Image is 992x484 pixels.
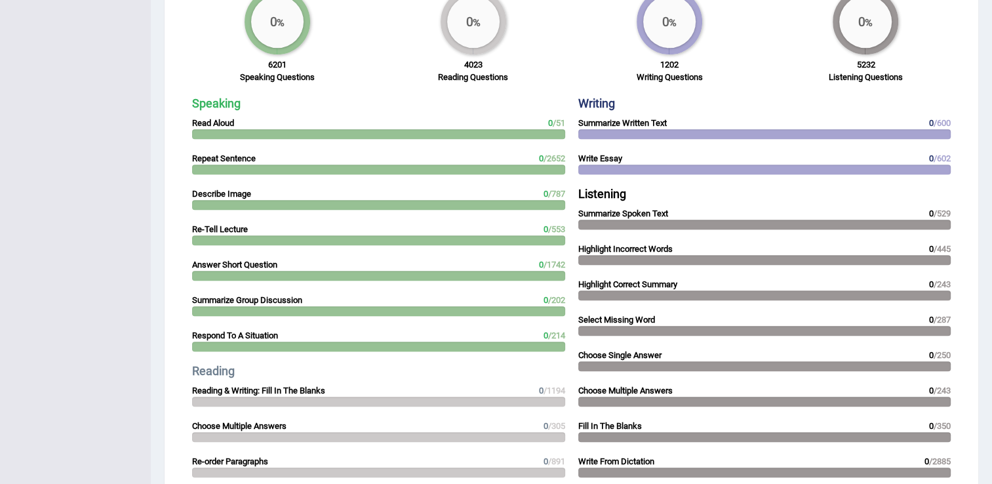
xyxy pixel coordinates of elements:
span: 0 [929,279,934,289]
strong: Reading & Writing: Fill In The Blanks [192,386,325,395]
strong: 5232 [856,60,875,70]
strong: Choose Single Answer [578,350,662,360]
span: /202 [548,295,565,305]
strong: Highlight Incorrect Words [578,244,673,254]
strong: Respond To A Situation [192,331,278,340]
span: 0 [929,315,934,325]
span: /2885 [929,456,951,466]
span: /350 [934,421,951,431]
span: /243 [934,386,951,395]
span: 0 [544,331,548,340]
big: 0 [466,14,473,29]
label: Reading Questions [438,71,508,83]
span: /1194 [544,386,565,395]
strong: Select Missing Word [578,315,655,325]
strong: 1202 [660,60,679,70]
span: /305 [548,421,565,431]
span: 0 [539,153,544,163]
strong: Summarize Group Discussion [192,295,302,305]
strong: Choose Multiple Answers [578,386,673,395]
label: Speaking Questions [240,71,315,83]
span: /243 [934,279,951,289]
strong: Answer Short Question [192,260,277,270]
strong: Summarize Spoken Text [578,209,668,218]
span: 0 [929,153,934,163]
span: /250 [934,350,951,360]
strong: Choose Multiple Answers [192,421,287,431]
strong: Re-order Paragraphs [192,456,268,466]
big: 0 [662,14,669,29]
span: 0 [929,386,934,395]
strong: Describe Image [192,189,251,199]
span: /529 [934,209,951,218]
span: 0 [544,295,548,305]
span: /51 [553,118,565,128]
span: 0 [929,421,934,431]
span: /787 [548,189,565,199]
span: /553 [548,224,565,234]
span: /891 [548,456,565,466]
span: 0 [929,209,934,218]
big: 0 [858,14,865,29]
strong: Write Essay [578,153,622,163]
span: 0 [548,118,553,128]
strong: Highlight Correct Summary [578,279,677,289]
strong: Listening [578,187,626,201]
label: Writing Questions [637,71,703,83]
span: 0 [539,260,544,270]
strong: Write From Dictation [578,456,654,466]
strong: Speaking [192,96,241,110]
span: /1742 [544,260,565,270]
span: 0 [929,244,934,254]
span: /600 [934,118,951,128]
label: Listening Questions [829,71,903,83]
span: 0 [924,456,929,466]
span: 0 [544,224,548,234]
span: 0 [544,456,548,466]
span: 0 [544,189,548,199]
span: /287 [934,315,951,325]
strong: Repeat Sentence [192,153,256,163]
span: /2652 [544,153,565,163]
span: 0 [929,350,934,360]
span: 0 [929,118,934,128]
span: /602 [934,153,951,163]
span: 0 [539,386,544,395]
strong: Writing [578,96,615,110]
strong: Re-Tell Lecture [192,224,248,234]
span: /214 [548,331,565,340]
strong: Fill In The Blanks [578,421,642,431]
big: 0 [269,14,276,29]
strong: 4023 [464,60,483,70]
span: 0 [544,421,548,431]
strong: Summarize Written Text [578,118,667,128]
strong: Read Aloud [192,118,234,128]
strong: 6201 [268,60,287,70]
span: /445 [934,244,951,254]
strong: Reading [192,364,235,378]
